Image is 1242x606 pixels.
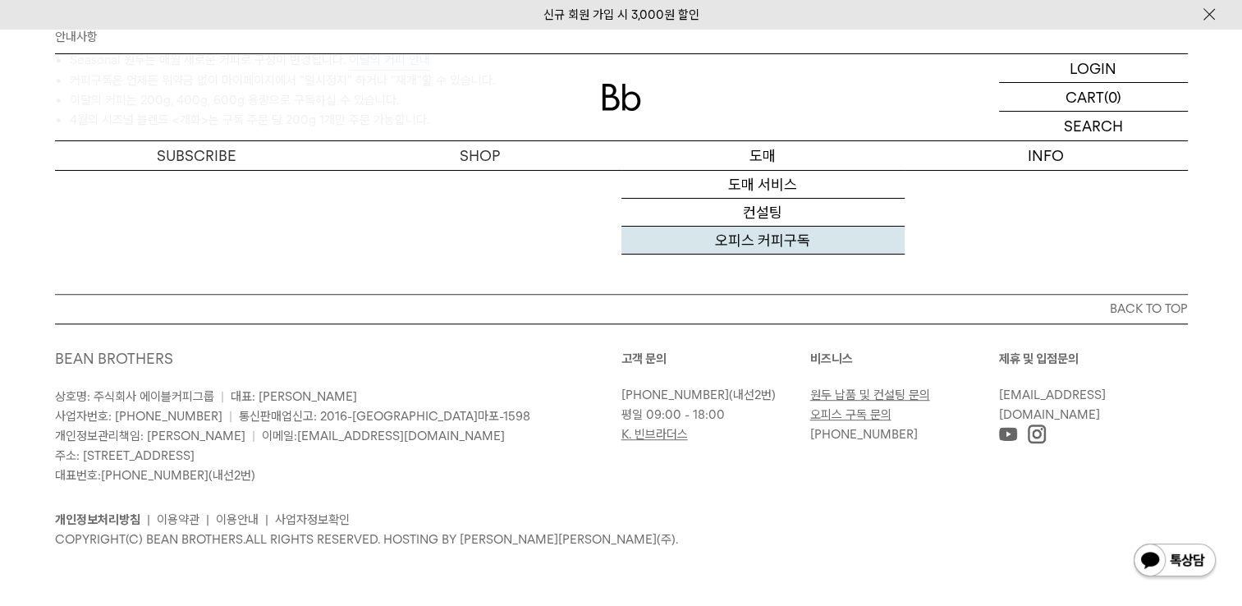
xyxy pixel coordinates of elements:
a: [PHONE_NUMBER] [101,468,209,483]
p: 평일 09:00 - 18:00 [621,405,802,425]
span: 이메일: [262,429,505,443]
a: 신규 회원 가입 시 3,000원 할인 [543,7,699,22]
img: 로고 [602,84,641,111]
span: | [221,389,224,404]
p: LOGIN [1070,54,1116,82]
a: 이용안내 [216,512,259,527]
span: 주소: [STREET_ADDRESS] [55,448,195,463]
img: 카카오톡 채널 1:1 채팅 버튼 [1132,542,1217,581]
a: [EMAIL_ADDRESS][DOMAIN_NAME] [297,429,505,443]
a: SUBSCRIBE [55,141,338,170]
a: 개인정보처리방침 [55,512,140,527]
a: 오피스 구독 문의 [810,407,891,422]
a: 오피스 커피구독 [621,227,905,255]
li: | [147,510,150,530]
li: | [265,510,268,530]
li: | [206,510,209,530]
span: | [229,409,232,424]
a: 컨설팅 [621,199,905,227]
p: SEARCH [1064,112,1123,140]
p: (내선2번) [621,385,802,405]
a: 도매 서비스 [621,171,905,199]
button: BACK TO TOP [55,294,1188,324]
p: CART [1066,83,1104,111]
span: 사업자번호: [PHONE_NUMBER] [55,409,222,424]
a: CART (0) [999,83,1188,112]
p: 비즈니스 [810,349,999,369]
span: 대표번호: (내선2번) [55,468,255,483]
p: (0) [1104,83,1121,111]
span: 통신판매업신고: 2016-[GEOGRAPHIC_DATA]마포-1598 [239,409,530,424]
span: 상호명: 주식회사 에이블커피그룹 [55,389,214,404]
span: 개인정보관리책임: [PERSON_NAME] [55,429,245,443]
p: 도매 [621,141,905,170]
a: 이용약관 [157,512,199,527]
a: [PHONE_NUMBER] [621,388,729,402]
span: 대표: [PERSON_NAME] [231,389,357,404]
p: INFO [905,141,1188,170]
a: SHOP [338,141,621,170]
a: 사업자정보확인 [275,512,350,527]
a: [EMAIL_ADDRESS][DOMAIN_NAME] [999,388,1106,422]
p: 고객 문의 [621,349,810,369]
span: | [252,429,255,443]
p: COPYRIGHT(C) BEAN BROTHERS. ALL RIGHTS RESERVED. HOSTING BY [PERSON_NAME][PERSON_NAME](주). [55,530,1188,549]
a: K. 빈브라더스 [621,427,688,442]
p: 제휴 및 입점문의 [999,349,1188,369]
a: 원두 납품 및 컨설팅 문의 [810,388,930,402]
a: BEAN BROTHERS [55,350,173,367]
a: [PHONE_NUMBER] [810,427,918,442]
a: LOGIN [999,54,1188,83]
